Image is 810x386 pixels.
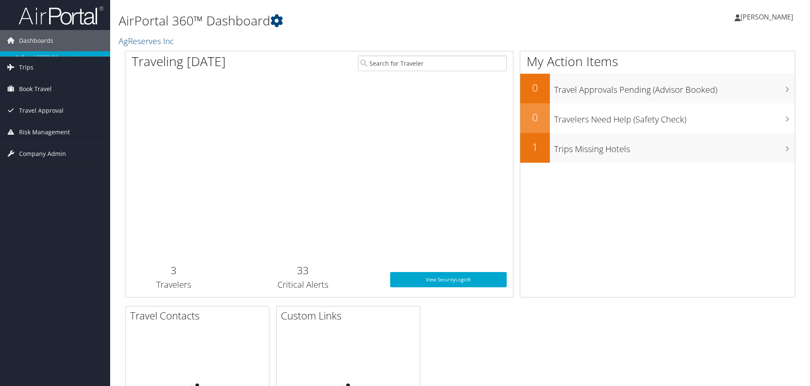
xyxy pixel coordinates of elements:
span: Travel Approval [19,100,64,121]
h1: Traveling [DATE] [132,53,226,70]
a: 0Travelers Need Help (Safety Check) [520,103,795,133]
h3: Travelers Need Help (Safety Check) [554,109,795,125]
h1: My Action Items [520,53,795,70]
h2: Travel Contacts [130,308,269,323]
h3: Travel Approvals Pending (Advisor Booked) [554,80,795,96]
span: Risk Management [19,122,70,143]
h2: 3 [132,263,216,278]
a: [PERSON_NAME] [735,4,802,30]
h2: Custom Links [281,308,420,323]
input: Search for Traveler [358,56,507,71]
h2: 0 [520,110,550,125]
span: Company Admin [19,143,66,164]
img: airportal-logo.png [19,6,103,25]
h2: 33 [229,263,377,278]
h2: 0 [520,81,550,95]
h3: Trips Missing Hotels [554,139,795,155]
span: Trips [19,57,33,78]
a: 0Travel Approvals Pending (Advisor Booked) [520,74,795,103]
a: 1Trips Missing Hotels [520,133,795,163]
h3: Travelers [132,279,216,291]
span: [PERSON_NAME] [741,12,793,22]
h1: AirPortal 360™ Dashboard [119,12,574,30]
h2: 1 [520,140,550,154]
span: Book Travel [19,78,52,100]
a: View SecurityLogic® [390,272,507,287]
span: Dashboards [19,30,53,51]
h3: Critical Alerts [229,279,377,291]
a: AgReserves Inc [119,35,176,47]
